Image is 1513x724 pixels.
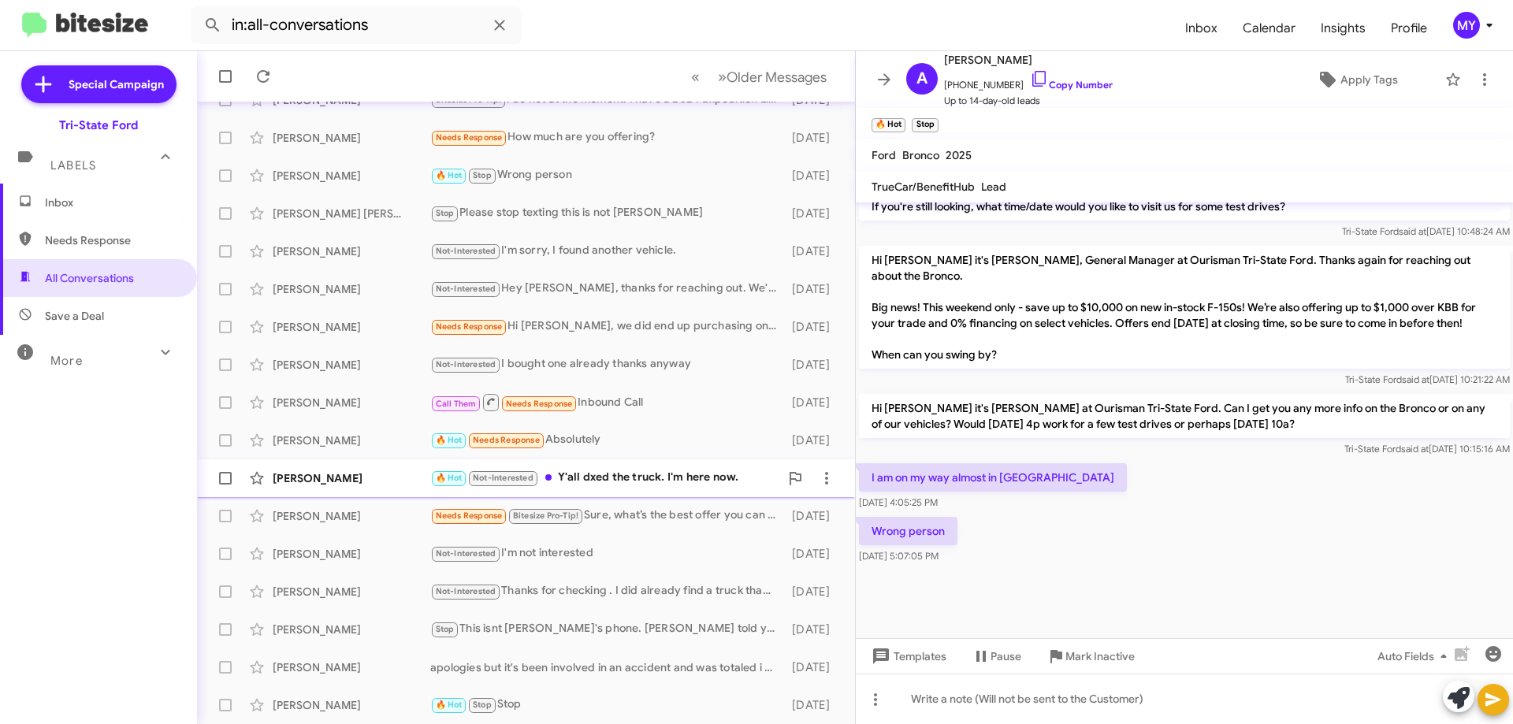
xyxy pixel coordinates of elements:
[50,354,83,368] span: More
[59,117,138,133] div: Tri-State Ford
[430,696,784,714] div: Stop
[859,550,939,562] span: [DATE] 5:07:05 PM
[430,469,779,487] div: Y'all dxed the truck. I'm here now.
[872,148,896,162] span: Ford
[273,584,430,600] div: [PERSON_NAME]
[784,357,842,373] div: [DATE]
[784,243,842,259] div: [DATE]
[1399,225,1426,237] span: said at
[1230,6,1308,51] a: Calendar
[45,308,104,324] span: Save a Deal
[902,148,939,162] span: Bronco
[981,180,1006,194] span: Lead
[859,246,1510,369] p: Hi [PERSON_NAME] it's [PERSON_NAME], General Manager at Ourisman Tri-State Ford. Thanks again for...
[1034,642,1147,670] button: Mark Inactive
[436,511,503,521] span: Needs Response
[273,659,430,675] div: [PERSON_NAME]
[436,399,477,409] span: Call Them
[944,50,1113,69] span: [PERSON_NAME]
[872,180,975,194] span: TrueCar/BenefitHub
[868,642,946,670] span: Templates
[273,546,430,562] div: [PERSON_NAME]
[473,473,533,483] span: Not-Interested
[991,642,1021,670] span: Pause
[436,586,496,596] span: Not-Interested
[859,394,1510,438] p: Hi [PERSON_NAME] it's [PERSON_NAME] at Ourisman Tri-State Ford. Can I get you any more info on th...
[1402,373,1429,385] span: said at
[946,148,972,162] span: 2025
[430,355,784,373] div: I bought one already thanks anyway
[859,463,1127,492] p: I am on my way almost in [GEOGRAPHIC_DATA]
[1378,6,1440,51] span: Profile
[21,65,177,103] a: Special Campaign
[69,76,164,92] span: Special Campaign
[784,584,842,600] div: [DATE]
[1345,373,1510,385] span: Tri-State Ford [DATE] 10:21:22 AM
[513,511,578,521] span: Bitesize Pro-Tip!
[1377,642,1453,670] span: Auto Fields
[1276,65,1437,94] button: Apply Tags
[1342,225,1510,237] span: Tri-State Ford [DATE] 10:48:24 AM
[436,208,455,218] span: Stop
[436,624,455,634] span: Stop
[1401,443,1429,455] span: said at
[430,128,784,147] div: How much are you offering?
[784,546,842,562] div: [DATE]
[708,61,836,93] button: Next
[273,433,430,448] div: [PERSON_NAME]
[273,697,430,713] div: [PERSON_NAME]
[784,130,842,146] div: [DATE]
[436,132,503,143] span: Needs Response
[1308,6,1378,51] a: Insights
[436,700,463,710] span: 🔥 Hot
[273,622,430,637] div: [PERSON_NAME]
[430,544,784,562] div: I'm not interested
[273,168,430,184] div: [PERSON_NAME]
[273,319,430,335] div: [PERSON_NAME]
[45,270,134,286] span: All Conversations
[436,473,463,483] span: 🔥 Hot
[45,195,179,210] span: Inbox
[430,166,784,184] div: Wrong person
[436,435,463,445] span: 🔥 Hot
[784,433,842,448] div: [DATE]
[784,206,842,221] div: [DATE]
[430,242,784,260] div: I'm sorry, I found another vehicle.
[436,321,503,332] span: Needs Response
[859,496,938,508] span: [DATE] 4:05:25 PM
[1453,12,1480,39] div: MY
[784,168,842,184] div: [DATE]
[727,69,827,86] span: Older Messages
[273,470,430,486] div: [PERSON_NAME]
[430,582,784,600] div: Thanks for checking . I did already find a truck thank you
[718,67,727,87] span: »
[1365,642,1466,670] button: Auto Fields
[856,642,959,670] button: Templates
[273,395,430,410] div: [PERSON_NAME]
[682,61,709,93] button: Previous
[872,118,905,132] small: 🔥 Hot
[273,357,430,373] div: [PERSON_NAME]
[430,204,784,222] div: Please stop texting this is not [PERSON_NAME]
[1030,79,1113,91] a: Copy Number
[1440,12,1496,39] button: MY
[691,67,700,87] span: «
[430,507,784,525] div: Sure, what’s the best offer you can give me?
[506,399,573,409] span: Needs Response
[430,317,784,336] div: Hi [PERSON_NAME], we did end up purchasing one then. Thank you for checking back in.
[1340,65,1398,94] span: Apply Tags
[273,508,430,524] div: [PERSON_NAME]
[430,392,784,412] div: Inbound Call
[430,620,784,638] div: This isnt [PERSON_NAME]'s phone. [PERSON_NAME] told yall this several times. Remove my number fro...
[784,659,842,675] div: [DATE]
[430,280,784,298] div: Hey [PERSON_NAME], thanks for reaching out. We're not going to be looking for any new cars at thi...
[273,206,430,221] div: [PERSON_NAME] [PERSON_NAME]
[944,69,1113,93] span: [PHONE_NUMBER]
[436,359,496,369] span: Not-Interested
[50,158,96,173] span: Labels
[273,243,430,259] div: [PERSON_NAME]
[784,622,842,637] div: [DATE]
[473,170,492,180] span: Stop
